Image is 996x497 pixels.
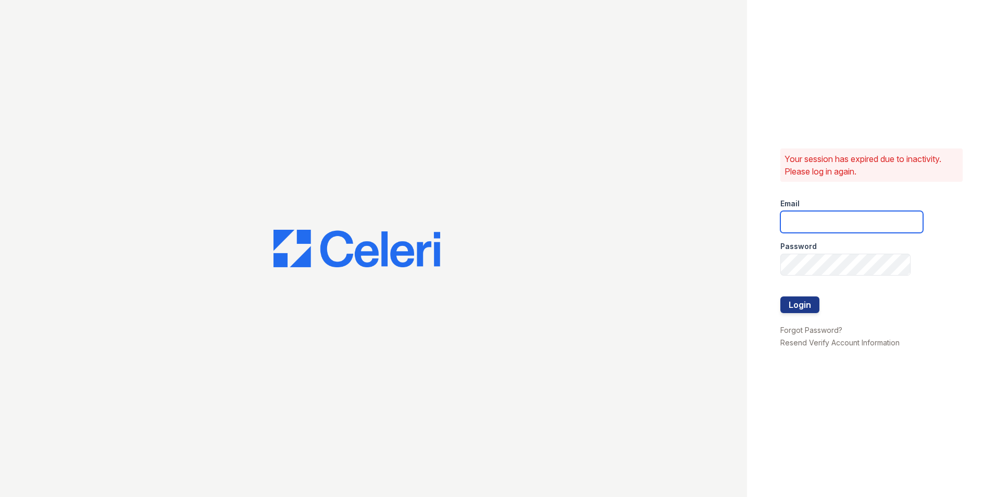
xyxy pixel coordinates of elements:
a: Resend Verify Account Information [780,338,900,347]
a: Forgot Password? [780,326,842,334]
button: Login [780,296,819,313]
p: Your session has expired due to inactivity. Please log in again. [785,153,958,178]
label: Password [780,241,817,252]
label: Email [780,198,800,209]
img: CE_Logo_Blue-a8612792a0a2168367f1c8372b55b34899dd931a85d93a1a3d3e32e68fde9ad4.png [273,230,440,267]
